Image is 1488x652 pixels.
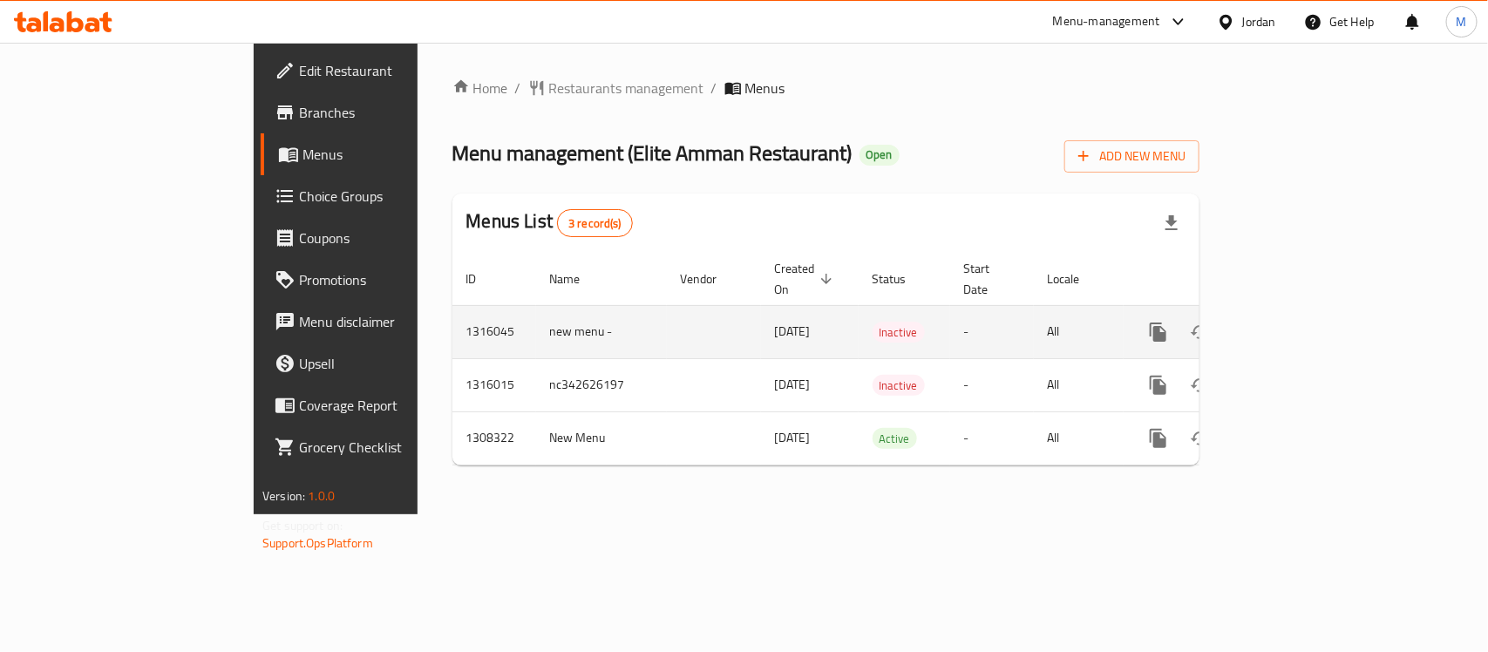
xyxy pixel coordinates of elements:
a: Coupons [261,217,502,259]
th: Actions [1124,253,1319,306]
span: Add New Menu [1078,146,1186,167]
span: Version: [262,485,305,507]
button: more [1138,311,1179,353]
button: Add New Menu [1064,140,1199,173]
div: Total records count [557,209,633,237]
span: Vendor [681,268,740,289]
div: Open [860,145,900,166]
span: Locale [1048,268,1103,289]
span: Name [550,268,603,289]
div: Inactive [873,375,925,396]
a: Choice Groups [261,175,502,217]
div: Active [873,428,917,449]
a: Coverage Report [261,384,502,426]
span: 3 record(s) [558,215,632,232]
a: Menus [261,133,502,175]
div: Jordan [1242,12,1276,31]
button: Change Status [1179,311,1221,353]
span: Branches [299,102,488,123]
button: Change Status [1179,364,1221,406]
span: [DATE] [775,320,811,343]
span: M [1457,12,1467,31]
li: / [515,78,521,98]
td: new menu - [536,305,667,358]
span: Edit Restaurant [299,60,488,81]
a: Upsell [261,343,502,384]
li: / [711,78,717,98]
span: Upsell [299,353,488,374]
td: All [1034,358,1124,411]
a: Branches [261,92,502,133]
span: Grocery Checklist [299,437,488,458]
span: Menus [302,144,488,165]
span: [DATE] [775,373,811,396]
td: - [950,305,1034,358]
span: Menu disclaimer [299,311,488,332]
span: Coupons [299,228,488,248]
span: ID [466,268,499,289]
div: Export file [1151,202,1192,244]
td: nc342626197 [536,358,667,411]
a: Grocery Checklist [261,426,502,468]
span: Created On [775,258,838,300]
span: Active [873,429,917,449]
span: Menu management ( Elite Amman Restaurant ) [452,133,853,173]
span: Promotions [299,269,488,290]
span: [DATE] [775,426,811,449]
a: Menu disclaimer [261,301,502,343]
td: All [1034,411,1124,465]
span: Status [873,268,929,289]
a: Promotions [261,259,502,301]
td: New Menu [536,411,667,465]
a: Restaurants management [528,78,704,98]
span: Inactive [873,323,925,343]
td: - [950,411,1034,465]
a: Edit Restaurant [261,50,502,92]
h2: Menus List [466,208,633,237]
span: Get support on: [262,514,343,537]
div: Menu-management [1053,11,1160,32]
span: Restaurants management [549,78,704,98]
span: Choice Groups [299,186,488,207]
span: Coverage Report [299,395,488,416]
button: more [1138,418,1179,459]
table: enhanced table [452,253,1319,465]
span: Menus [745,78,785,98]
button: Change Status [1179,418,1221,459]
span: Inactive [873,376,925,396]
span: Open [860,147,900,162]
button: more [1138,364,1179,406]
span: 1.0.0 [308,485,335,507]
td: - [950,358,1034,411]
span: Start Date [964,258,1013,300]
nav: breadcrumb [452,78,1199,98]
td: All [1034,305,1124,358]
a: Support.OpsPlatform [262,532,373,554]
